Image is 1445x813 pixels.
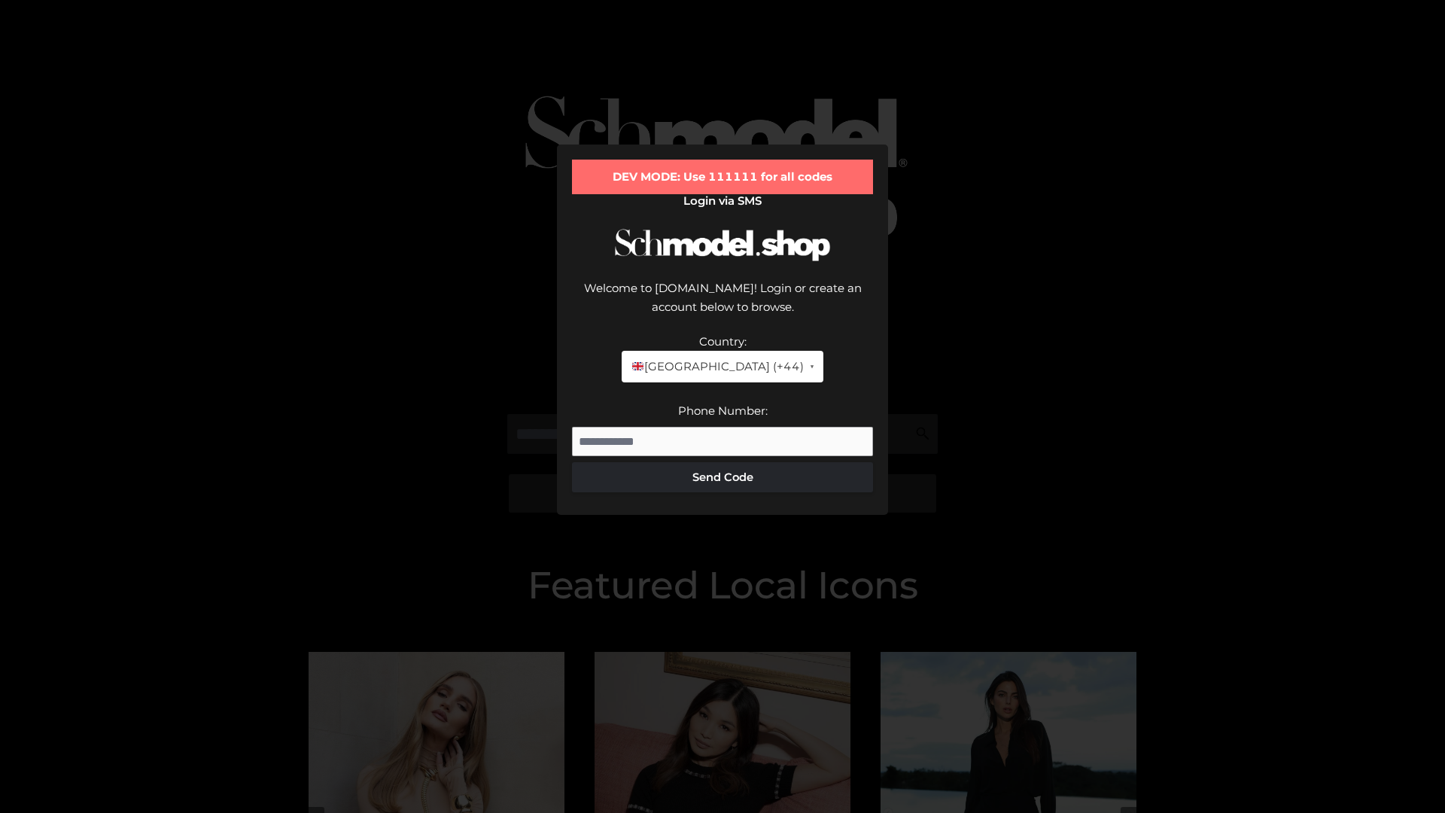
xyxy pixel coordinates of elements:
img: Schmodel Logo [610,215,835,275]
div: Welcome to [DOMAIN_NAME]! Login or create an account below to browse. [572,279,873,332]
div: DEV MODE: Use 111111 for all codes [572,160,873,194]
label: Phone Number: [678,403,768,418]
h2: Login via SMS [572,194,873,208]
img: 🇬🇧 [632,361,643,372]
span: [GEOGRAPHIC_DATA] (+44) [631,357,803,376]
label: Country: [699,334,747,349]
button: Send Code [572,462,873,492]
